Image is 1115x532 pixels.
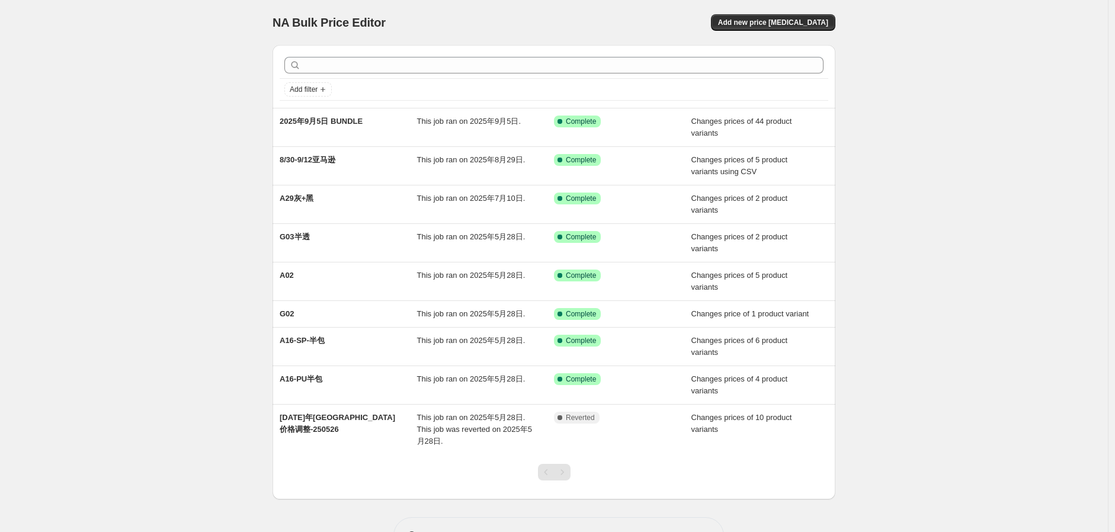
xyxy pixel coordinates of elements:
[280,413,395,434] span: [DATE]年[GEOGRAPHIC_DATA]价格调整-250526
[280,155,335,164] span: 8/30-9/12亚马逊
[417,117,521,126] span: This job ran on 2025年9月5日.
[691,155,788,176] span: Changes prices of 5 product variants using CSV
[417,155,526,164] span: This job ran on 2025年8月29日.
[417,194,526,203] span: This job ran on 2025年7月10日.
[566,413,595,422] span: Reverted
[718,18,828,27] span: Add new price [MEDICAL_DATA]
[280,374,322,383] span: A16-PU半包
[273,16,386,29] span: NA Bulk Price Editor
[566,374,596,384] span: Complete
[417,271,526,280] span: This job ran on 2025年5月28日.
[691,232,788,253] span: Changes prices of 2 product variants
[566,232,596,242] span: Complete
[566,117,596,126] span: Complete
[566,155,596,165] span: Complete
[280,309,294,318] span: G02
[691,309,809,318] span: Changes price of 1 product variant
[566,309,596,319] span: Complete
[417,374,526,383] span: This job ran on 2025年5月28日.
[417,336,526,345] span: This job ran on 2025年5月28日.
[284,82,332,97] button: Add filter
[280,117,363,126] span: 2025年9月5日 BUNDLE
[566,194,596,203] span: Complete
[691,413,792,434] span: Changes prices of 10 product variants
[280,194,313,203] span: A29灰+黑
[566,271,596,280] span: Complete
[280,271,294,280] span: A02
[290,85,318,94] span: Add filter
[691,336,788,357] span: Changes prices of 6 product variants
[691,374,788,395] span: Changes prices of 4 product variants
[280,336,325,345] span: A16-SP-半包
[691,117,792,137] span: Changes prices of 44 product variants
[566,336,596,345] span: Complete
[417,413,532,446] span: This job ran on 2025年5月28日. This job was reverted on 2025年5月28日.
[711,14,835,31] button: Add new price [MEDICAL_DATA]
[538,464,571,480] nav: Pagination
[417,232,526,241] span: This job ran on 2025年5月28日.
[417,309,526,318] span: This job ran on 2025年5月28日.
[280,232,310,241] span: G03半透
[691,271,788,291] span: Changes prices of 5 product variants
[691,194,788,214] span: Changes prices of 2 product variants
